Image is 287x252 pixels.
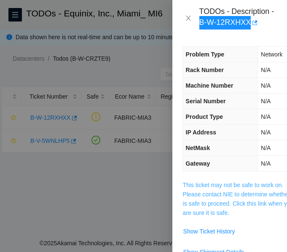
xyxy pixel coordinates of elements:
span: Gateway [186,160,210,167]
span: N/A [261,98,271,105]
span: Rack Number [186,67,224,73]
span: Network [261,51,282,58]
span: NetMask [186,145,210,151]
span: N/A [261,82,271,89]
span: Product Type [186,113,223,120]
button: Show Ticket History [183,225,236,238]
button: Close [182,14,194,22]
span: Serial Number [186,98,226,105]
span: IP Address [186,129,216,136]
span: Machine Number [186,82,233,89]
span: N/A [261,145,271,151]
span: Problem Type [186,51,225,58]
span: N/A [261,113,271,120]
span: Show Ticket History [183,227,235,236]
span: N/A [261,129,271,136]
span: close [185,15,192,21]
span: N/A [261,160,271,167]
div: TODOs - Description - B-W-12RXHXX [199,7,277,29]
span: N/A [261,67,271,73]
